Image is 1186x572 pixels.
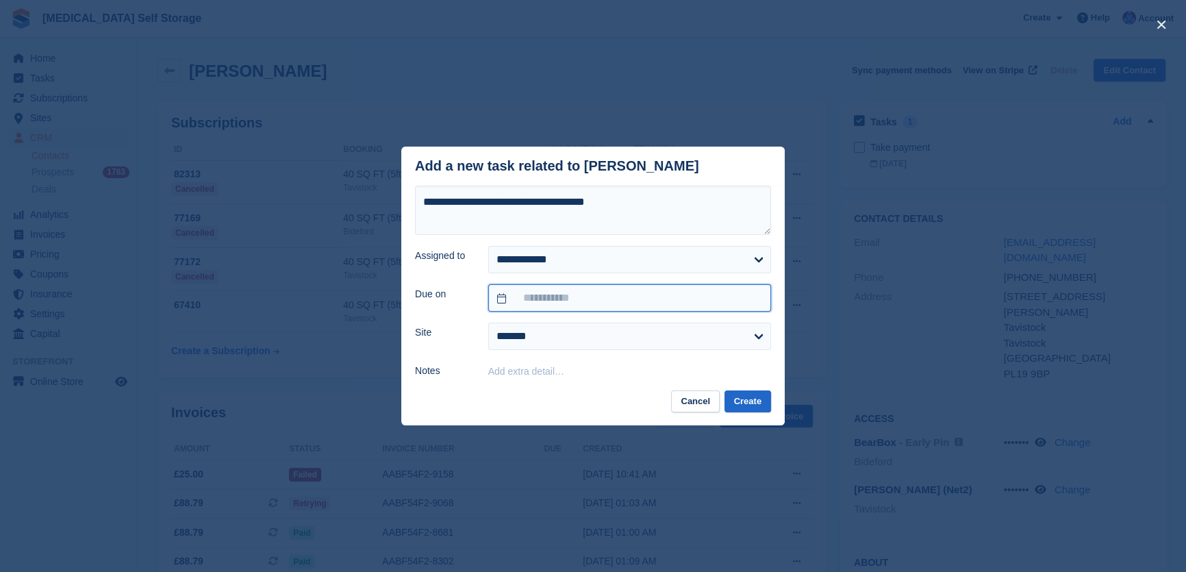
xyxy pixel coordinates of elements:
[415,249,472,263] label: Assigned to
[724,390,771,413] button: Create
[415,364,472,378] label: Notes
[415,325,472,340] label: Site
[415,287,472,301] label: Due on
[415,158,699,174] div: Add a new task related to [PERSON_NAME]
[671,390,720,413] button: Cancel
[1150,14,1172,36] button: close
[488,366,564,377] button: Add extra detail…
